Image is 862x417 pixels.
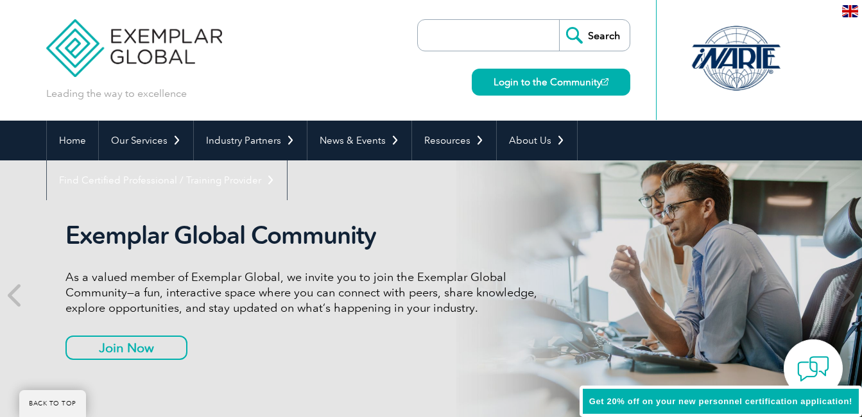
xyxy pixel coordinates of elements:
img: contact-chat.png [797,353,829,385]
img: open_square.png [601,78,608,85]
a: Login to the Community [472,69,630,96]
a: Find Certified Professional / Training Provider [47,160,287,200]
p: As a valued member of Exemplar Global, we invite you to join the Exemplar Global Community—a fun,... [65,269,547,316]
a: Industry Partners [194,121,307,160]
p: Leading the way to excellence [46,87,187,101]
a: About Us [497,121,577,160]
h2: Exemplar Global Community [65,221,547,250]
span: Get 20% off on your new personnel certification application! [589,396,852,406]
input: Search [559,20,630,51]
a: BACK TO TOP [19,390,86,417]
img: en [842,5,858,17]
a: News & Events [307,121,411,160]
a: Join Now [65,336,187,360]
a: Home [47,121,98,160]
a: Resources [412,121,496,160]
a: Our Services [99,121,193,160]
